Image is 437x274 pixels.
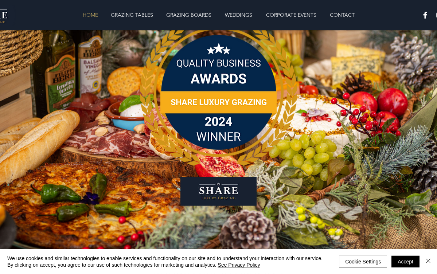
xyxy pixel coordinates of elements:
[107,8,157,22] p: GRAZING TABLES
[391,256,420,267] button: Accept
[163,8,215,22] p: GRAZING BOARDS
[424,255,433,268] button: Close
[326,8,358,22] p: CONTACT
[339,256,387,267] button: Cookie Settings
[259,8,324,22] a: CORPORATE EVENTS
[79,8,102,22] p: HOME
[40,8,397,22] nav: Site
[77,8,104,22] a: HOME
[403,240,437,274] iframe: Wix Chat
[424,257,433,265] img: Close
[218,8,259,22] a: WEDDINGS
[104,8,160,22] a: GRAZING TABLES
[7,255,328,268] span: We use cookies and similar technologies to enable services and functionality on our site and to u...
[221,8,256,22] p: WEDDINGS
[160,8,218,22] a: GRAZING BOARDS
[421,11,430,20] img: White Facebook Icon
[262,8,320,22] p: CORPORATE EVENTS
[324,8,361,22] a: CONTACT
[218,262,260,268] a: See Privacy Policy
